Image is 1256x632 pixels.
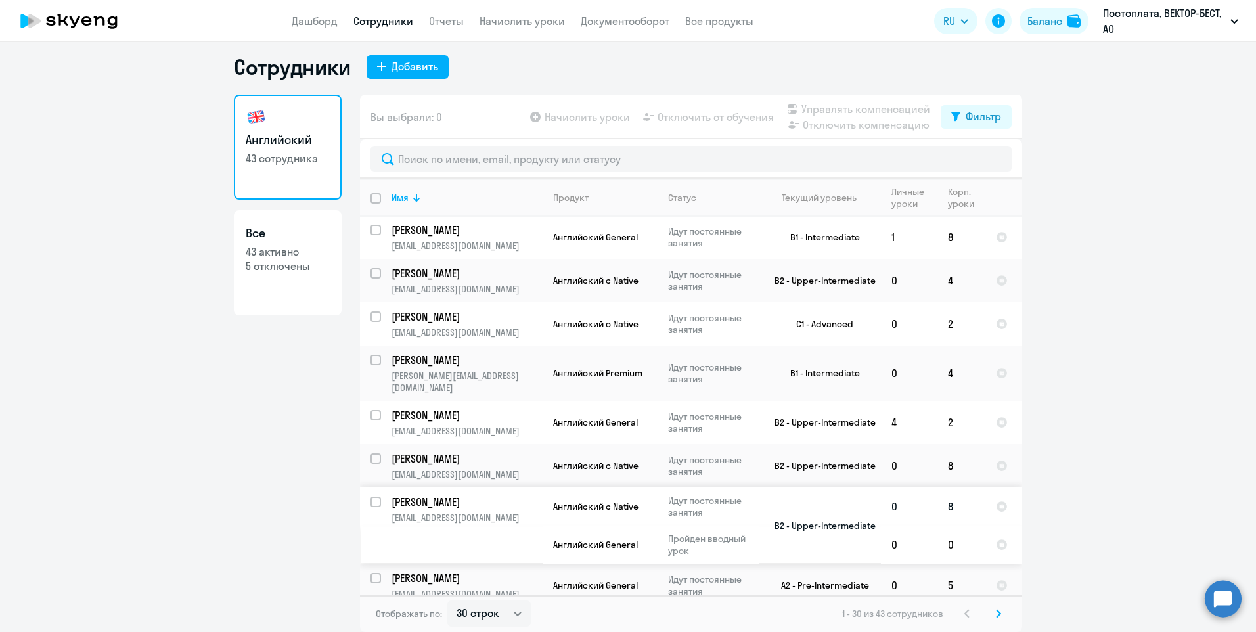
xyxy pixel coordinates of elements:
[392,451,542,466] a: [PERSON_NAME]
[392,353,542,367] a: [PERSON_NAME]
[937,215,985,259] td: 8
[392,495,542,509] a: [PERSON_NAME]
[392,408,542,422] a: [PERSON_NAME]
[392,353,540,367] p: [PERSON_NAME]
[234,95,342,200] a: Английский43 сотрудника
[392,468,542,480] p: [EMAIL_ADDRESS][DOMAIN_NAME]
[668,269,758,292] p: Идут постоянные занятия
[937,346,985,401] td: 4
[367,55,449,79] button: Добавить
[392,425,542,437] p: [EMAIL_ADDRESS][DOMAIN_NAME]
[392,588,542,600] p: [EMAIL_ADDRESS][DOMAIN_NAME]
[937,259,985,302] td: 4
[246,259,330,273] p: 5 отключены
[429,14,464,28] a: Отчеты
[937,526,985,564] td: 0
[392,223,542,237] a: [PERSON_NAME]
[759,215,881,259] td: B1 - Intermediate
[937,401,985,444] td: 2
[581,14,669,28] a: Документооборот
[881,401,937,444] td: 4
[1103,5,1225,37] p: Постоплата, ВЕКТОР-БЕСТ, АО
[392,309,540,324] p: [PERSON_NAME]
[881,302,937,346] td: 0
[685,14,753,28] a: Все продукты
[668,533,758,556] p: Пройден вводный урок
[553,231,638,243] span: Английский General
[668,312,758,336] p: Идут постоянные занятия
[392,58,438,74] div: Добавить
[353,14,413,28] a: Сотрудники
[234,54,351,80] h1: Сотрудники
[392,266,542,281] a: [PERSON_NAME]
[553,275,639,286] span: Английский с Native
[937,487,985,526] td: 8
[392,223,540,237] p: [PERSON_NAME]
[881,444,937,487] td: 0
[553,579,638,591] span: Английский General
[1020,8,1088,34] button: Балансbalance
[392,192,542,204] div: Имя
[881,487,937,526] td: 0
[937,444,985,487] td: 8
[234,210,342,315] a: Все43 активно5 отключены
[668,192,696,204] div: Статус
[553,460,639,472] span: Английский с Native
[668,411,758,434] p: Идут постоянные занятия
[668,495,758,518] p: Идут постоянные занятия
[392,571,540,585] p: [PERSON_NAME]
[370,146,1012,172] input: Поиск по имени, email, продукту или статусу
[392,192,409,204] div: Имя
[392,283,542,295] p: [EMAIL_ADDRESS][DOMAIN_NAME]
[246,131,330,148] h3: Английский
[392,451,540,466] p: [PERSON_NAME]
[553,501,639,512] span: Английский с Native
[553,192,589,204] div: Продукт
[553,318,639,330] span: Английский с Native
[553,539,638,551] span: Английский General
[392,495,540,509] p: [PERSON_NAME]
[392,571,542,585] a: [PERSON_NAME]
[292,14,338,28] a: Дашборд
[668,225,758,249] p: Идут постоянные занятия
[392,266,540,281] p: [PERSON_NAME]
[392,327,542,338] p: [EMAIL_ADDRESS][DOMAIN_NAME]
[246,106,267,127] img: english
[759,444,881,487] td: B2 - Upper-Intermediate
[1027,13,1062,29] div: Баланс
[668,361,758,385] p: Идут постоянные занятия
[392,240,542,252] p: [EMAIL_ADDRESS][DOMAIN_NAME]
[759,401,881,444] td: B2 - Upper-Intermediate
[948,186,985,210] div: Корп. уроки
[881,526,937,564] td: 0
[1067,14,1081,28] img: balance
[376,608,442,620] span: Отображать по:
[1096,5,1245,37] button: Постоплата, ВЕКТОР-БЕСТ, АО
[480,14,565,28] a: Начислить уроки
[668,454,758,478] p: Идут постоянные занятия
[370,109,442,125] span: Вы выбрали: 0
[246,244,330,259] p: 43 активно
[934,8,977,34] button: RU
[881,564,937,607] td: 0
[246,225,330,242] h3: Все
[759,346,881,401] td: B1 - Intermediate
[553,367,642,379] span: Английский Premium
[881,346,937,401] td: 0
[881,259,937,302] td: 0
[246,151,330,166] p: 43 сотрудника
[759,259,881,302] td: B2 - Upper-Intermediate
[842,608,943,620] span: 1 - 30 из 43 сотрудников
[759,302,881,346] td: C1 - Advanced
[392,408,540,422] p: [PERSON_NAME]
[782,192,857,204] div: Текущий уровень
[392,370,542,394] p: [PERSON_NAME][EMAIL_ADDRESS][DOMAIN_NAME]
[392,309,542,324] a: [PERSON_NAME]
[966,108,1001,124] div: Фильтр
[553,417,638,428] span: Английский General
[392,512,542,524] p: [EMAIL_ADDRESS][DOMAIN_NAME]
[881,215,937,259] td: 1
[937,302,985,346] td: 2
[759,487,881,564] td: B2 - Upper-Intermediate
